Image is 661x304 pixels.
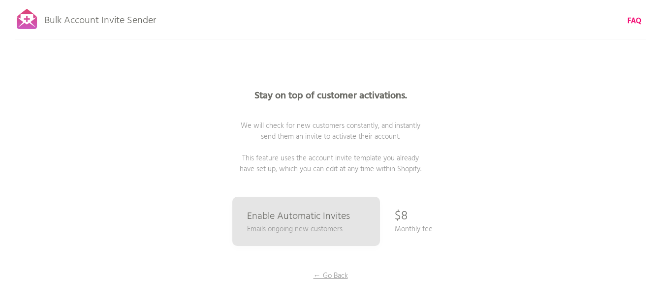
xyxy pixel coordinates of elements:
p: Emails ongoing new customers [247,224,343,235]
p: $8 [395,202,408,231]
a: FAQ [628,16,641,27]
p: Enable Automatic Invites [247,212,350,221]
p: Monthly fee [395,224,433,235]
p: ← Go Back [294,271,368,281]
b: Stay on top of customer activations. [254,88,407,104]
a: Enable Automatic Invites Emails ongoing new customers [232,197,380,246]
span: We will check for new customers constantly, and instantly send them an invite to activate their a... [240,120,421,175]
p: Bulk Account Invite Sender [44,6,156,30]
b: FAQ [628,15,641,27]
